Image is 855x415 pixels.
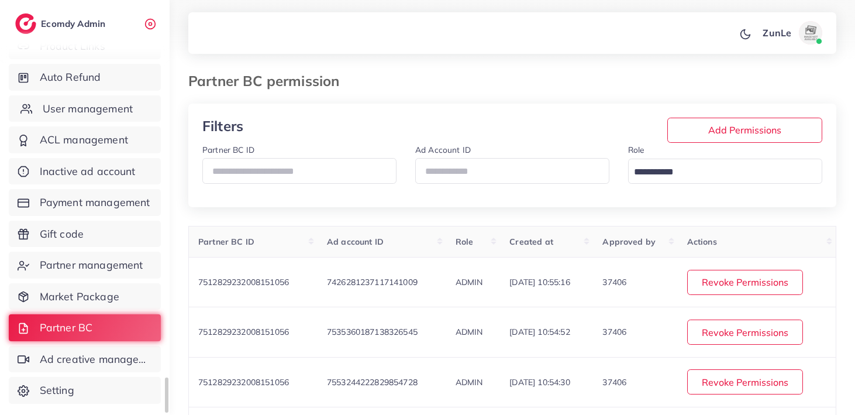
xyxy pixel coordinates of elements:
[756,21,827,44] a: ZunLeavatar
[198,236,254,247] span: Partner BC ID
[327,377,418,387] span: 7553244222829854728
[456,277,483,287] span: ADMIN
[456,377,483,387] span: ADMIN
[40,227,84,242] span: Gift code
[40,289,119,304] span: Market Package
[15,13,108,34] a: logoEcomdy Admin
[602,377,626,387] span: 37406
[9,377,161,404] a: Setting
[509,277,570,287] span: [DATE] 10:55:16
[198,277,289,287] span: 7512829232008151056
[9,189,161,216] a: Payment management
[9,33,161,60] a: Product Links
[198,377,289,387] span: 7512829232008151056
[9,95,161,122] a: User management
[43,101,133,116] span: User management
[40,383,74,398] span: Setting
[198,327,289,337] span: 7512829232008151056
[687,320,803,345] button: Revoke Permissions
[327,327,418,337] span: 7535360187138326545
[630,163,807,181] input: Search for option
[40,258,143,273] span: Partner management
[9,158,161,185] a: Inactive ad account
[415,144,471,156] label: Ad Account ID
[602,327,626,337] span: 37406
[202,144,254,156] label: Partner BC ID
[509,377,570,387] span: [DATE] 10:54:30
[602,236,656,247] span: Approved by
[9,252,161,279] a: Partner management
[188,73,349,90] h3: Partner BC permission
[40,132,128,148] span: ACL management
[799,21,822,44] img: avatar
[327,236,384,247] span: Ad account ID
[202,118,306,135] h3: Filters
[9,314,161,341] a: Partner BC
[40,352,152,367] span: Ad creative management
[9,283,161,310] a: Market Package
[509,236,553,247] span: Created at
[40,164,136,179] span: Inactive ad account
[687,236,717,247] span: Actions
[456,236,474,247] span: Role
[667,118,822,143] button: Add Permissions
[40,39,105,54] span: Product Links
[687,369,803,395] button: Revoke Permissions
[9,346,161,373] a: Ad creative management
[40,70,101,85] span: Auto Refund
[327,277,418,287] span: 7426281237117141009
[687,270,803,295] button: Revoke Permissions
[9,126,161,153] a: ACL management
[9,64,161,91] a: Auto Refund
[628,159,822,184] div: Search for option
[602,277,626,287] span: 37406
[40,320,93,335] span: Partner BC
[41,18,108,29] h2: Ecomdy Admin
[456,327,483,337] span: ADMIN
[628,144,644,156] label: Role
[15,13,36,34] img: logo
[763,26,791,40] p: ZunLe
[509,327,570,337] span: [DATE] 10:54:52
[9,221,161,248] a: Gift code
[40,195,150,210] span: Payment management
